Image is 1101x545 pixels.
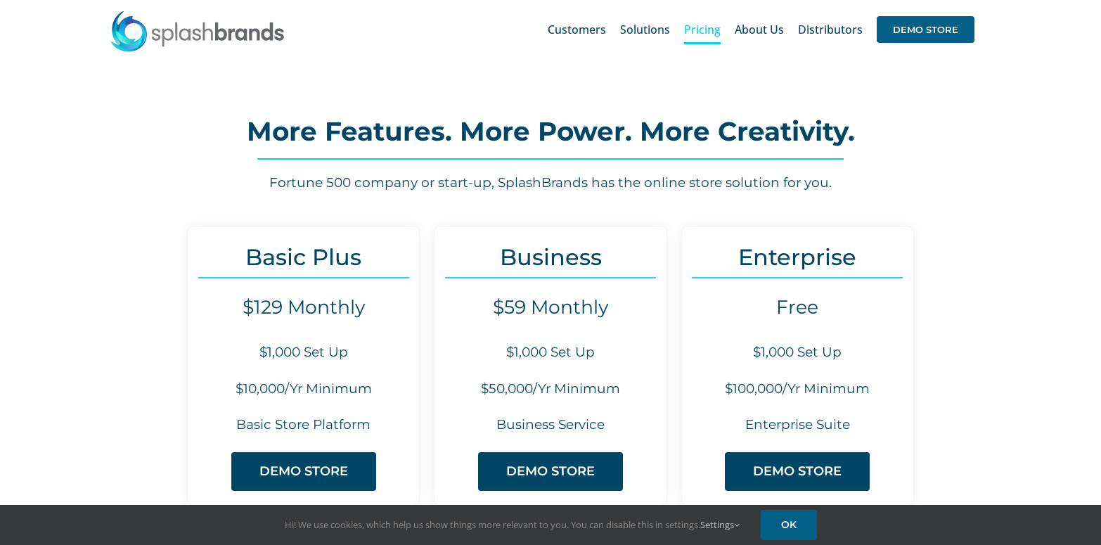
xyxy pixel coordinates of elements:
[753,464,842,479] span: DEMO STORE
[682,343,913,362] h6: $1,000 Set Up
[877,16,974,43] span: DEMO STORE
[434,296,666,319] h4: $59 Monthly
[188,416,419,435] h6: Basic Store Platform
[548,24,606,35] span: Customers
[684,7,721,52] a: Pricing
[725,452,870,491] a: DEMO STORE
[231,452,376,491] a: DEMO STORE
[798,7,863,52] a: Distributors
[506,464,595,479] span: DEMO STORE
[620,24,670,35] span: Solutions
[188,343,419,362] h6: $1,000 Set Up
[285,518,740,531] span: Hi! We use cookies, which help us show things more relevant to you. You can disable this in setti...
[877,7,974,52] a: DEMO STORE
[700,518,740,531] a: Settings
[682,416,913,435] h6: Enterprise Suite
[434,416,666,435] h6: Business Service
[434,244,666,270] h3: Business
[110,10,285,52] img: SplashBrands.com Logo
[434,380,666,399] h6: $50,000/Yr Minimum
[259,464,348,479] span: DEMO STORE
[188,244,419,270] h3: Basic Plus
[761,510,817,540] a: OK
[682,244,913,270] h3: Enterprise
[548,7,606,52] a: Customers
[478,452,623,491] a: DEMO STORE
[798,24,863,35] span: Distributors
[548,7,974,52] nav: Main Menu
[188,380,419,399] h6: $10,000/Yr Minimum
[188,296,419,319] h4: $129 Monthly
[434,343,666,362] h6: $1,000 Set Up
[684,24,721,35] span: Pricing
[70,117,1031,146] h2: More Features. More Power. More Creativity.
[735,24,784,35] span: About Us
[682,380,913,399] h6: $100,000/Yr Minimum
[70,174,1031,193] h6: Fortune 500 company or start-up, SplashBrands has the online store solution for you.
[682,296,913,319] h4: Free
